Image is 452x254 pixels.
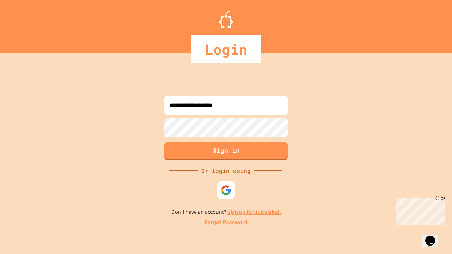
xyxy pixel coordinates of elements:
p: Don't have an account? [171,208,281,217]
a: Forgot Password [204,218,248,227]
iframe: chat widget [393,195,445,225]
div: Or login using [198,167,254,175]
div: Chat with us now!Close [3,3,49,45]
a: Sign up for JuiceMind. [227,208,281,216]
iframe: chat widget [422,226,445,247]
img: Logo.svg [219,11,233,28]
img: google-icon.svg [221,185,231,195]
button: Sign in [164,142,288,160]
div: Login [191,35,261,64]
